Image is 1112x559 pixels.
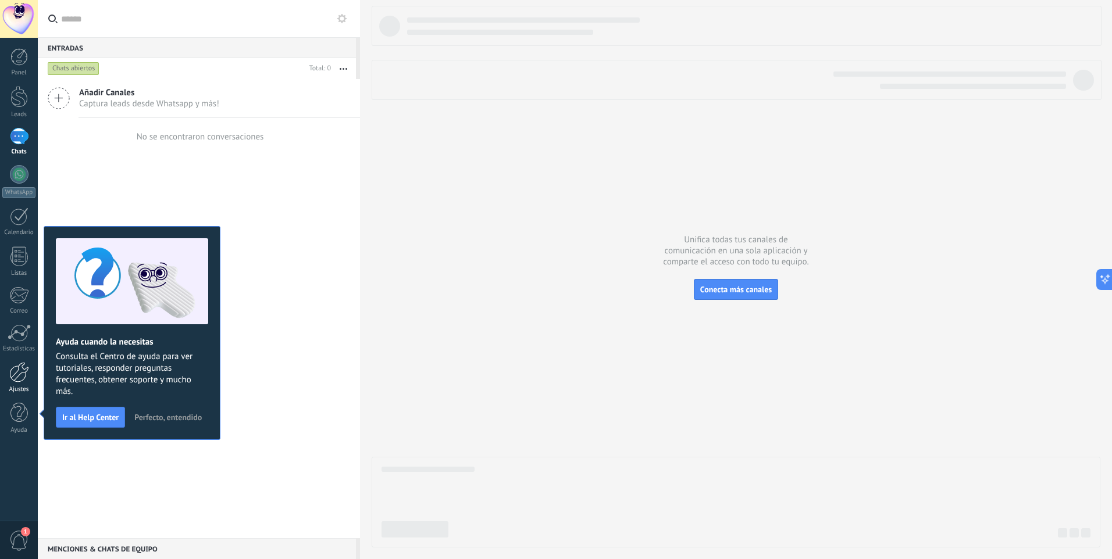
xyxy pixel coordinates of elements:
[2,427,36,434] div: Ayuda
[48,62,99,76] div: Chats abiertos
[129,408,207,426] button: Perfecto, entendido
[56,351,208,397] span: Consulta el Centro de ayuda para ver tutoriales, responder preguntas frecuentes, obtener soporte ...
[2,148,36,156] div: Chats
[2,270,36,277] div: Listas
[305,63,331,74] div: Total: 0
[2,307,36,315] div: Correo
[2,345,36,353] div: Estadísticas
[2,229,36,236] div: Calendario
[137,131,264,142] div: No se encontraron conversaciones
[79,98,219,109] span: Captura leads desde Whatsapp y más!
[134,413,202,421] span: Perfecto, entendido
[2,111,36,119] div: Leads
[62,413,119,421] span: Ir al Help Center
[2,69,36,77] div: Panel
[2,187,35,198] div: WhatsApp
[694,279,778,300] button: Conecta más canales
[79,87,219,98] span: Añadir Canales
[21,527,30,536] span: 1
[2,386,36,393] div: Ajustes
[38,538,356,559] div: Menciones & Chats de equipo
[56,407,125,428] button: Ir al Help Center
[700,284,772,295] span: Conecta más canales
[56,336,208,347] h2: Ayuda cuando la necesitas
[38,37,356,58] div: Entradas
